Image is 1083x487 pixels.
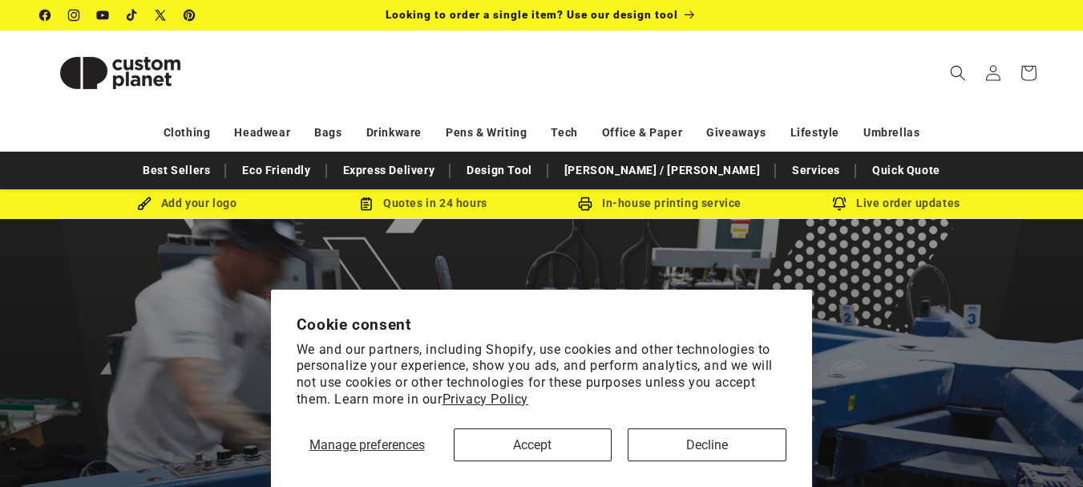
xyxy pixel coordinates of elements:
button: Decline [628,428,786,461]
a: Drinkware [366,119,422,147]
a: Office & Paper [602,119,682,147]
span: Looking to order a single item? Use our design tool [386,8,678,21]
a: Bags [314,119,341,147]
div: Live order updates [778,193,1015,213]
a: Quick Quote [864,156,948,185]
div: In-house printing service [542,193,778,213]
button: Manage preferences [297,428,438,461]
a: Clothing [164,119,211,147]
a: Giveaways [706,119,766,147]
div: Add your logo [69,193,305,213]
a: Tech [551,119,577,147]
div: Quotes in 24 hours [305,193,542,213]
a: Pens & Writing [446,119,527,147]
a: Eco Friendly [234,156,318,185]
a: Umbrellas [863,119,919,147]
img: Order Updates Icon [359,197,374,211]
a: Custom Planet [34,30,207,115]
a: [PERSON_NAME] / [PERSON_NAME] [556,156,768,185]
button: Accept [454,428,612,461]
img: Custom Planet [40,37,200,109]
a: Design Tool [459,156,540,185]
a: Privacy Policy [442,392,528,407]
p: We and our partners, including Shopify, use cookies and other technologies to personalize your ex... [297,342,787,408]
a: Best Sellers [135,156,218,185]
a: Express Delivery [335,156,443,185]
a: Services [784,156,848,185]
h2: Cookie consent [297,315,787,334]
span: Manage preferences [309,437,425,453]
img: Brush Icon [137,197,152,211]
img: In-house printing [578,197,592,211]
a: Headwear [234,119,290,147]
a: Lifestyle [790,119,839,147]
img: Order updates [832,197,847,211]
summary: Search [940,55,976,91]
